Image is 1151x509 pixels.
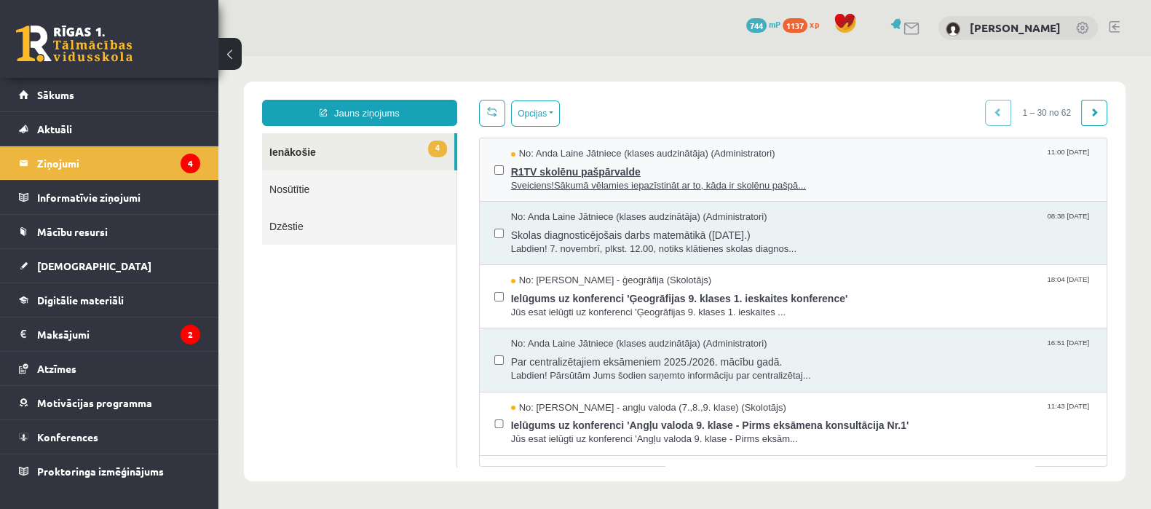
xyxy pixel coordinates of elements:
a: Motivācijas programma [19,386,200,419]
span: Jūs esat ielūgti uz konferenci 'Angļu valoda 9. klase - Pirms eksām... [293,376,874,390]
span: No: Anda Laine Jātniece (klases audzinātāja) (Administratori) [293,91,557,105]
a: 4Ienākošie [44,77,236,114]
span: Ielūgums uz konferenci 'Angļu valoda 9. klase - Pirms eksāmena konsultācija Nr.1' [293,358,874,376]
span: Proktoringa izmēģinājums [37,465,164,478]
span: R1TV skolēnu pašpārvalde [293,105,874,123]
span: No: Anda Laine Jātniece (klases audzinātāja) (Administratori) [293,281,549,295]
a: [DEMOGRAPHIC_DATA] [19,249,200,283]
a: Sākums [19,78,200,111]
span: Motivācijas programma [37,396,152,409]
i: 4 [181,154,200,173]
a: Maksājumi2 [19,317,200,351]
span: [DEMOGRAPHIC_DATA] [37,259,151,272]
span: 1 – 30 no 62 [793,44,863,70]
span: 11:43 [DATE] [826,345,874,356]
span: Ielūgums uz konferenci 'Ģeogrāfijas 9. klases 1. ieskaites konference' [293,232,874,250]
a: Informatīvie ziņojumi [19,181,200,214]
span: No: [PERSON_NAME] - ģeogrāfija (Skolotājs) [293,218,493,232]
span: Konferences [37,430,98,443]
a: 744 mP [746,18,780,30]
span: Labdien! Pārsūtām Jums šodien saņemto informāciju par centralizētaj... [293,313,874,327]
i: 2 [181,325,200,344]
a: Mācību resursi [19,215,200,248]
a: Konferences [19,420,200,454]
a: Dzēstie [44,151,238,189]
a: Ziņojumi4 [19,146,200,180]
span: 11:00 [DATE] [826,91,874,102]
span: Aktuāli [37,122,72,135]
a: Rīgas 1. Tālmācības vidusskola [16,25,132,62]
span: 18:04 [DATE] [826,218,874,229]
span: 744 [746,18,767,33]
a: Jauns ziņojums [44,44,239,70]
span: Mācību resursi [37,225,108,238]
span: xp [810,18,819,30]
span: No: [PERSON_NAME] - angļu valoda (7.,8.,9. klase) (Skolotājs) [293,345,568,359]
span: No: Anda Laine Jātniece (klases audzinātāja) (Administratori) [293,154,549,168]
span: Sveiciens!Sākumā vēlamies iepazīstināt ar to, kāda ir skolēnu pašpā... [293,123,874,137]
span: Labdien! 7. novembrī, plkst. 12.00, notiks klātienes skolas diagnos... [293,186,874,200]
a: Digitālie materiāli [19,283,200,317]
span: No: [PERSON_NAME] - ģeogrāfija (Skolotājs) [293,409,493,422]
a: 1137 xp [783,18,826,30]
a: No: [PERSON_NAME] - ģeogrāfija (Skolotājs) 16:51 [DATE] [293,409,874,454]
button: Opcijas [293,44,341,71]
a: No: Anda Laine Jātniece (klases audzinātāja) (Administratori) 08:38 [DATE] Skolas diagnosticējoša... [293,154,874,200]
span: mP [769,18,780,30]
a: Atzīmes [19,352,200,385]
span: Atzīmes [37,362,76,375]
span: Digitālie materiāli [37,293,124,307]
img: Keita Tutina [946,22,960,36]
span: Sākums [37,88,74,101]
span: 16:51 [DATE] [826,281,874,292]
a: Aktuāli [19,112,200,146]
a: No: Anda Laine Jātniece (klases audzinātāja) (Administratori) 11:00 [DATE] R1TV skolēnu pašpārval... [293,91,874,136]
a: Proktoringa izmēģinājums [19,454,200,488]
a: Nosūtītie [44,114,238,151]
a: No: [PERSON_NAME] - ģeogrāfija (Skolotājs) 18:04 [DATE] Ielūgums uz konferenci 'Ģeogrāfijas 9. kl... [293,218,874,263]
legend: Ziņojumi [37,146,200,180]
a: No: Anda Laine Jātniece (klases audzinātāja) (Administratori) 16:51 [DATE] Par centralizētajiem e... [293,281,874,326]
span: 16:51 [DATE] [826,409,874,419]
legend: Informatīvie ziņojumi [37,181,200,214]
legend: Maksājumi [37,317,200,351]
span: Skolas diagnosticējošais darbs matemātikā ([DATE].) [293,168,874,186]
span: 08:38 [DATE] [826,154,874,165]
span: 1137 [783,18,807,33]
span: Jūs esat ielūgti uz konferenci 'Ģeogrāfijas 9. klases 1. ieskaites ... [293,250,874,264]
span: 4 [210,84,229,101]
a: [PERSON_NAME] [970,20,1061,35]
a: No: [PERSON_NAME] - angļu valoda (7.,8.,9. klase) (Skolotājs) 11:43 [DATE] Ielūgums uz konferenci... [293,345,874,390]
span: Par centralizētajiem eksāmeniem 2025./2026. mācību gadā. [293,295,874,313]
